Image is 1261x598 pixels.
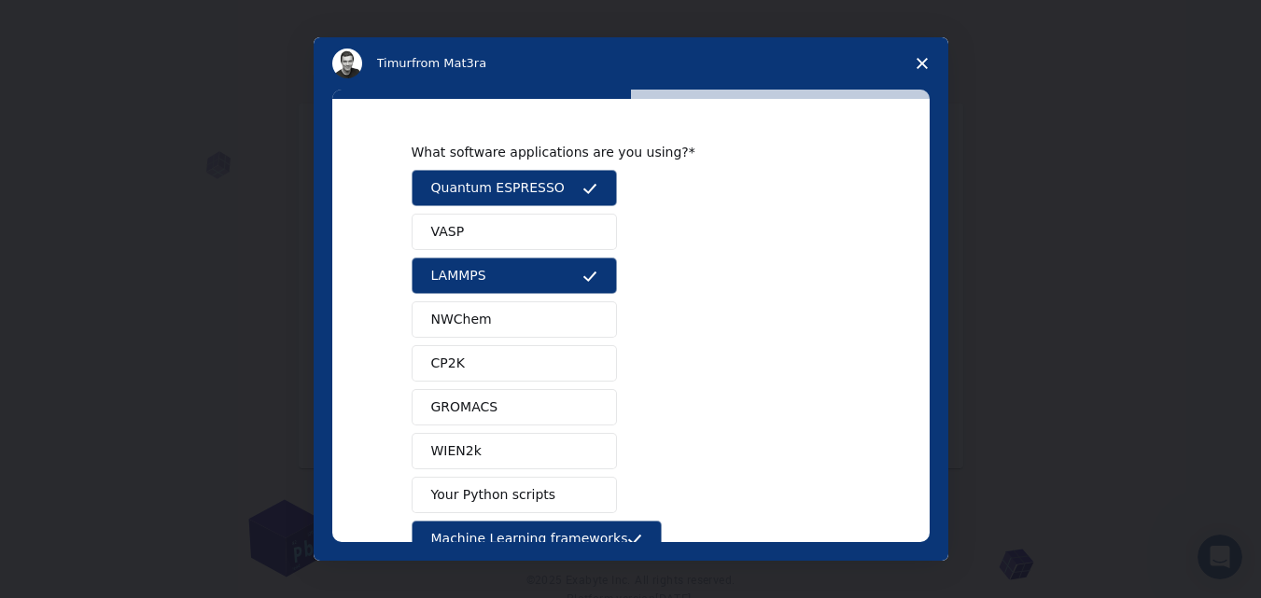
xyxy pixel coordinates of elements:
span: LAMMPS [431,266,486,285]
button: Machine Learning frameworks [412,521,663,557]
button: NWChem [412,301,617,338]
span: WIEN2k [431,441,482,461]
button: GROMACS [412,389,617,425]
span: GROMACS [431,397,498,417]
img: Profile image for Timur [332,49,362,78]
button: WIEN2k [412,433,617,469]
span: Close survey [896,37,948,90]
span: Quantum ESPRESSO [431,178,565,198]
span: Your Python scripts [431,485,556,505]
span: NWChem [431,310,492,329]
div: What software applications are you using? [412,144,822,160]
span: Machine Learning frameworks [431,529,628,549]
span: Support [37,13,105,30]
button: VASP [412,214,617,250]
span: VASP [431,222,465,242]
span: Timur [377,56,412,70]
button: CP2K [412,345,617,382]
span: from Mat3ra [412,56,486,70]
button: Quantum ESPRESSO [412,170,617,206]
button: Your Python scripts [412,477,617,513]
button: LAMMPS [412,257,617,294]
span: CP2K [431,354,465,373]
